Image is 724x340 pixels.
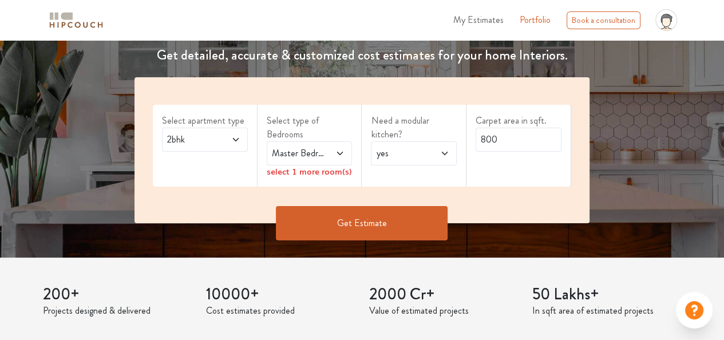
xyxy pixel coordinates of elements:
h3: 200+ [43,285,192,305]
p: Value of estimated projects [369,304,519,318]
button: Get Estimate [276,206,448,240]
span: Master Bedroom [270,147,326,160]
span: yes [374,147,430,160]
a: Portfolio [520,13,551,27]
h4: Get detailed, accurate & customized cost estimates for your home Interiors. [128,47,596,64]
div: select 1 more room(s) [267,165,353,177]
img: logo-horizontal.svg [48,10,105,30]
input: Enter area sqft [476,128,561,152]
label: Carpet area in sqft. [476,114,561,128]
span: logo-horizontal.svg [48,7,105,33]
p: Projects designed & delivered [43,304,192,318]
h3: 2000 Cr+ [369,285,519,305]
h3: 50 Lakhs+ [532,285,682,305]
span: 2bhk [165,133,221,147]
label: Need a modular kitchen? [371,114,457,141]
p: Cost estimates provided [206,304,355,318]
label: Select type of Bedrooms [267,114,353,141]
label: Select apartment type [162,114,248,128]
p: In sqft area of estimated projects [532,304,682,318]
h3: 10000+ [206,285,355,305]
div: Book a consultation [567,11,640,29]
span: My Estimates [453,13,504,26]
